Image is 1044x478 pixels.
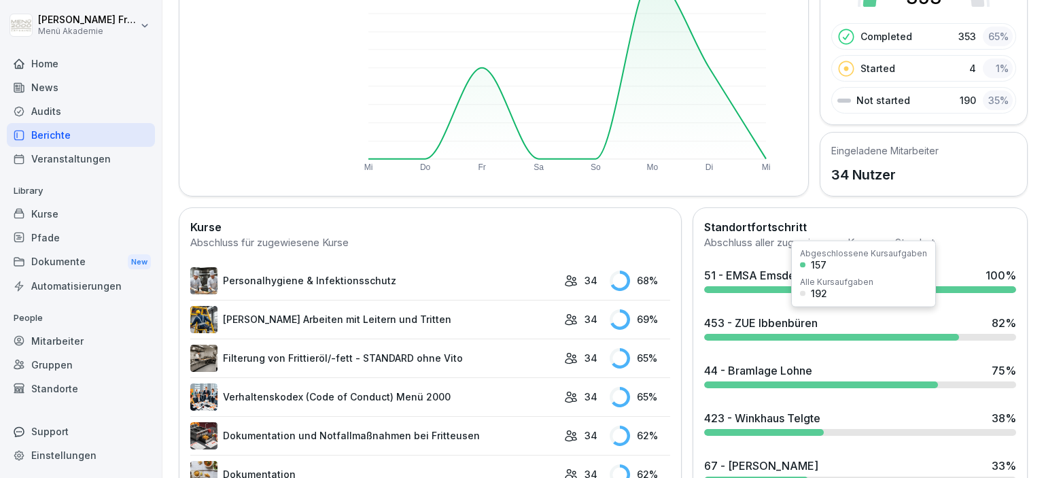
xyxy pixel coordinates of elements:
[811,289,827,298] div: 192
[585,351,597,365] p: 34
[610,387,670,407] div: 65 %
[420,163,431,172] text: Do
[7,147,155,171] a: Veranstaltungen
[38,27,137,36] p: Menü Akademie
[7,377,155,400] a: Standorte
[591,163,601,172] text: So
[364,163,373,172] text: Mi
[190,383,557,411] a: Verhaltenskodex (Code of Conduct) Menü 2000
[699,262,1022,298] a: 51 - EMSA Emsdetten100%
[7,250,155,275] a: DokumenteNew
[992,362,1016,379] div: 75 %
[190,422,557,449] a: Dokumentation und Notfallmaßnahmen bei Fritteusen
[800,250,927,258] div: Abgeschlossene Kursaufgaben
[190,219,670,235] h2: Kurse
[969,61,976,75] p: 4
[704,410,820,426] div: 423 - Winkhaus Telgte
[190,383,217,411] img: hh3kvobgi93e94d22i1c6810.png
[585,428,597,443] p: 34
[762,163,771,172] text: Mi
[811,260,826,270] div: 157
[190,306,217,333] img: v7bxruicv7vvt4ltkcopmkzf.png
[704,219,1016,235] h2: Standortfortschritt
[699,309,1022,346] a: 453 - ZUE Ibbenbüren82%
[7,307,155,329] p: People
[860,29,912,44] p: Completed
[7,123,155,147] a: Berichte
[706,163,713,172] text: Di
[7,443,155,467] a: Einstellungen
[7,99,155,123] a: Audits
[704,458,818,474] div: 67 - [PERSON_NAME]
[983,27,1013,46] div: 65 %
[128,254,151,270] div: New
[7,420,155,443] div: Support
[190,235,670,251] div: Abschluss für zugewiesene Kurse
[585,273,597,288] p: 34
[7,353,155,377] a: Gruppen
[610,309,670,330] div: 69 %
[38,14,137,26] p: [PERSON_NAME] Friesen
[860,61,895,75] p: Started
[190,267,557,294] a: Personalhygiene & Infektionsschutz
[585,390,597,404] p: 34
[856,93,910,107] p: Not started
[960,93,976,107] p: 190
[190,422,217,449] img: t30obnioake0y3p0okzoia1o.png
[983,58,1013,78] div: 1 %
[190,267,217,294] img: tq1iwfpjw7gb8q143pboqzza.png
[704,235,1016,251] div: Abschluss aller zugewiesenen Kurse pro Standort
[7,180,155,202] p: Library
[190,345,217,372] img: lnrteyew03wyeg2dvomajll7.png
[704,267,815,284] div: 51 - EMSA Emsdetten
[704,362,812,379] div: 44 - Bramlage Lohne
[610,348,670,369] div: 65 %
[699,357,1022,394] a: 44 - Bramlage Lohne75%
[958,29,976,44] p: 353
[831,165,939,185] p: 34 Nutzer
[7,75,155,99] a: News
[7,202,155,226] a: Kurse
[992,458,1016,474] div: 33 %
[7,274,155,298] a: Automatisierungen
[992,410,1016,426] div: 38 %
[190,306,557,333] a: [PERSON_NAME] Arbeiten mit Leitern und Tritten
[585,312,597,326] p: 34
[7,52,155,75] a: Home
[7,329,155,353] a: Mitarbeiter
[7,226,155,250] a: Pfade
[478,163,486,172] text: Fr
[986,267,1016,284] div: 100 %
[610,271,670,291] div: 68 %
[992,315,1016,331] div: 82 %
[800,278,873,286] div: Alle Kursaufgaben
[534,163,544,172] text: Sa
[831,143,939,158] h5: Eingeladene Mitarbeiter
[699,405,1022,441] a: 423 - Winkhaus Telgte38%
[610,426,670,446] div: 62 %
[190,345,557,372] a: Filterung von Frittieröl/-fett - STANDARD ohne Vito
[647,163,659,172] text: Mo
[7,250,155,275] div: Dokumente
[983,90,1013,110] div: 35 %
[704,315,818,331] div: 453 - ZUE Ibbenbüren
